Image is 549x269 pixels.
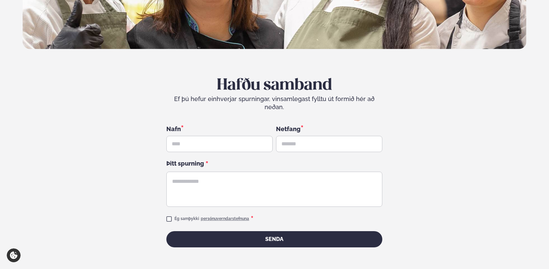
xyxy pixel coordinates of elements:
div: Þitt spurning [166,160,382,168]
div: Nafn [166,124,273,133]
div: Ég samþykki [174,215,253,223]
h2: Hafðu samband [166,76,382,95]
div: Ef þú hefur einhverjar spurningar, vinsamlegast fylltu út formið hér að neðan. [166,95,382,111]
a: persónuverndarstefnuna [201,216,249,222]
div: Netfang [276,124,382,133]
button: Senda [166,231,382,247]
a: Cookie settings [7,248,21,262]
